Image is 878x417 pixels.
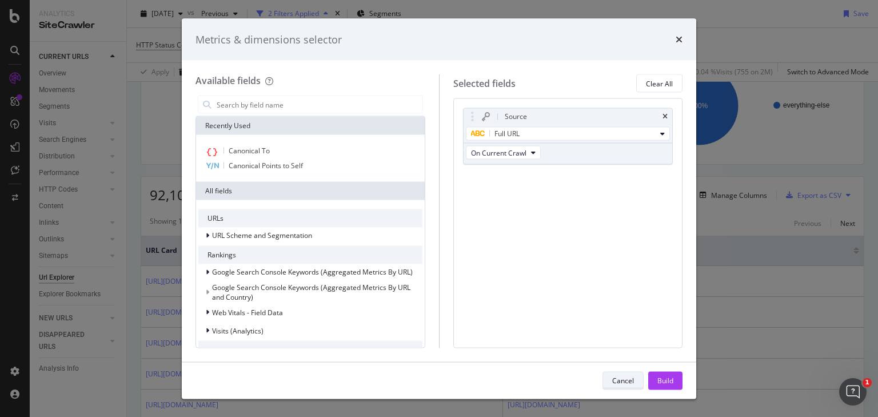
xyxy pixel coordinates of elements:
div: Rankings [198,246,422,264]
div: times [676,32,683,47]
span: Web Vitals - Field Data [212,307,283,317]
div: Clear All [646,78,673,88]
span: Visits (Analytics) [212,325,264,335]
div: Metrics & dimensions selector [195,32,342,47]
span: On Current Crawl [471,148,526,157]
button: On Current Crawl [466,146,541,160]
button: Build [648,371,683,390]
div: times [663,113,668,120]
button: Clear All [636,74,683,93]
iframe: Intercom live chat [839,378,867,406]
div: Recently Used [196,117,425,135]
div: Available fields [195,74,261,87]
button: Full URL [466,127,671,141]
span: Full URL [494,129,520,138]
div: All fields [196,182,425,200]
span: 1 [863,378,872,387]
span: Google Search Console Keywords (Aggregated Metrics By URL and Country) [212,283,410,302]
div: Selected fields [453,77,516,90]
button: Cancel [602,371,644,390]
span: Canonical Points to Self [229,161,303,170]
div: modal [182,18,696,399]
span: Canonical To [229,146,270,156]
div: URLs [198,209,422,228]
div: This group is disabled [198,283,422,302]
span: URL Scheme and Segmentation [212,231,312,240]
div: Crawlability [198,341,422,359]
div: Cancel [612,375,634,385]
div: SourcetimesFull URLOn Current Crawl [463,108,673,165]
span: Google Search Console Keywords (Aggregated Metrics By URL) [212,267,413,277]
div: Build [657,375,673,385]
div: Source [505,111,527,122]
input: Search by field name [215,96,422,113]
